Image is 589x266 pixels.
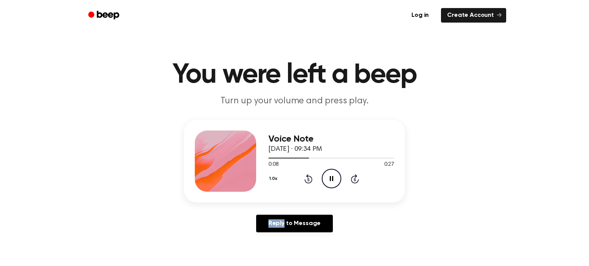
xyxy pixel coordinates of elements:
a: Reply to Message [256,215,333,232]
h1: You were left a beep [98,61,491,89]
span: [DATE] · 09:34 PM [268,146,322,153]
span: 0:27 [384,161,394,169]
a: Log in [404,7,436,24]
a: Create Account [441,8,506,23]
a: Beep [83,8,126,23]
p: Turn up your volume and press play. [147,95,442,108]
h3: Voice Note [268,134,394,144]
span: 0:08 [268,161,278,169]
button: 1.0x [268,172,280,185]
